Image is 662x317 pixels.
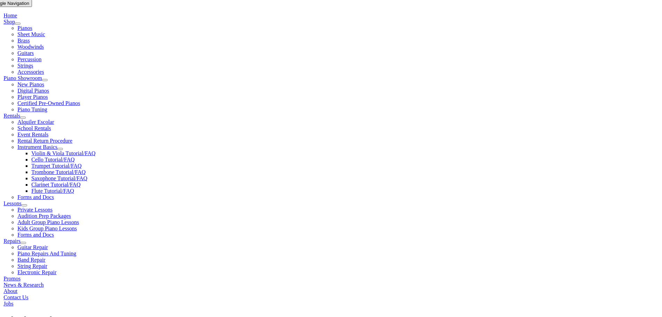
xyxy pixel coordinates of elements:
[49,33,74,39] label: Match case
[3,294,28,300] a: Contact Us
[49,39,66,46] button: Open
[17,244,48,250] a: Guitar Repair
[3,113,20,119] span: Rentals
[17,269,56,275] a: Electronic Repair
[17,263,47,269] a: String Repair
[17,207,52,213] a: Private Lessons
[17,225,77,231] a: Kids Group Piano Lessons
[3,61,57,68] button: Document Properties…
[17,63,33,69] span: Strings
[78,3,109,10] button: Attachments
[15,23,21,25] button: Open submenu of Shop
[36,4,74,9] span: Document Outline
[17,25,32,31] a: Pianos
[6,47,39,53] span: Go to First Page
[17,194,54,200] span: Forms and Docs
[31,150,96,156] a: Violin & Viola Tutorial/FAQ
[17,132,48,137] a: Event Rentals
[3,19,15,25] a: Shop
[31,188,74,194] a: Flute Tutorial/FAQ
[46,47,80,53] span: Go to Last Page
[3,276,21,282] a: Promos
[17,81,44,87] a: New Pianos
[3,68,39,76] button: Toggle Sidebar
[70,40,79,45] span: Print
[31,182,81,188] span: Clarinet Tutorial/FAQ
[17,56,41,62] a: Percussion
[3,76,17,83] button: Find
[17,100,80,106] a: Certified Pre-Owned Pianos
[17,232,54,238] a: Forms and Docs
[21,242,26,244] button: Open submenu of Repairs
[17,69,44,75] a: Accessories
[17,219,79,225] a: Adult Group Piano Lessons
[86,40,107,45] span: Download
[3,83,26,90] button: Previous
[48,54,75,61] button: Hand Tool
[83,39,109,46] button: Download
[17,50,34,56] a: Guitars
[3,282,44,288] a: News & Research
[3,301,13,307] a: Jobs
[111,39,141,45] span: Current View
[67,39,82,46] button: Print
[81,4,106,9] span: Attachments
[17,94,48,100] span: Player Pianos
[17,38,30,43] a: Brass
[17,106,47,112] a: Piano Tuning
[20,117,26,119] button: Open submenu of Rentals
[17,213,71,219] a: Audition Prep Packages
[51,55,72,60] span: Hand Tool
[3,238,21,244] span: Repairs
[3,200,22,206] a: Lessons
[3,13,17,18] span: Home
[6,77,15,82] span: Find
[34,3,76,10] button: Document Outline
[31,169,85,175] a: Trombone Tutorial/FAQ
[17,251,76,256] a: Piano Repairs And Tuning
[17,88,49,94] a: Digital Pianos
[31,157,75,163] span: Cello Tutorial/FAQ
[57,148,63,150] button: Open submenu of Instrument Basics
[17,125,51,131] a: School Rentals
[22,204,27,206] button: Open submenu of Lessons
[31,175,87,181] a: Saxophone Tutorial/FAQ
[17,44,44,50] span: Woodwinds
[43,46,82,54] button: Go to Last Page
[17,31,45,37] a: Sheet Music
[17,257,45,263] a: Band Repair
[6,55,44,60] span: Text Selection Tool
[6,18,24,24] span: Previous
[6,26,15,31] span: Next
[3,3,32,10] button: Thumbnails
[31,163,81,169] a: Trumpet Tutorial/FAQ
[11,33,39,39] label: Highlight all
[3,75,42,81] span: Piano Showroom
